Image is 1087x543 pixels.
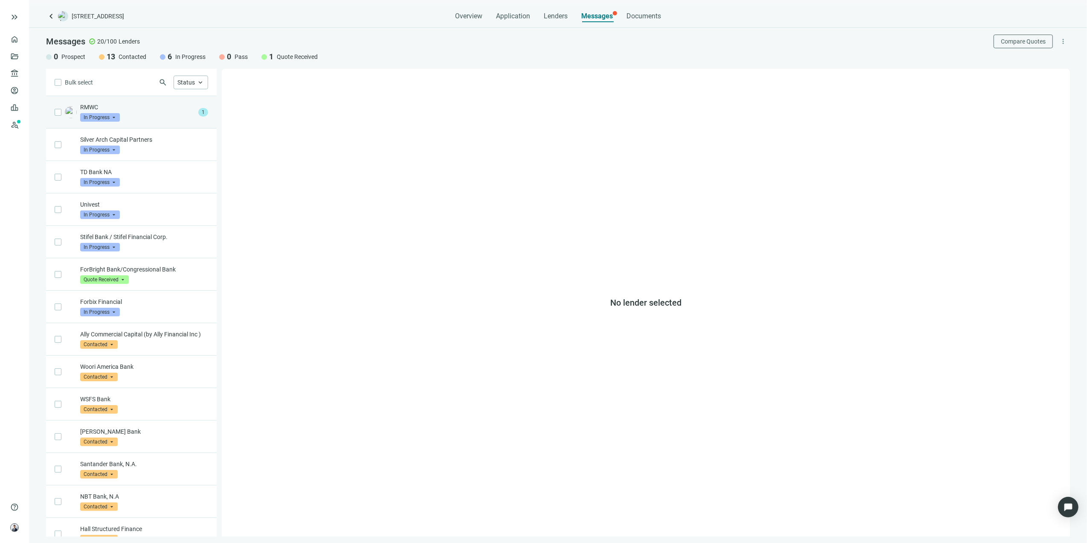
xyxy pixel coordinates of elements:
span: In Progress [80,243,120,251]
p: Woori America Bank [80,362,208,371]
button: Compare Quotes [994,35,1053,48]
span: Quote Received [80,275,129,284]
span: In Progress [80,146,120,154]
span: 0 [54,52,58,62]
span: In Progress [80,210,120,219]
img: deal-logo [58,11,68,21]
span: [STREET_ADDRESS] [72,12,124,20]
span: 1 [269,52,273,62]
span: Bulk select [65,78,93,87]
span: 20/100 [97,37,117,46]
span: Prospect [61,53,85,61]
a: keyboard_arrow_left [46,11,56,21]
p: Univest [80,200,208,209]
img: avatar [11,524,18,531]
span: Lenders [544,12,568,20]
span: In Progress [80,178,120,187]
button: keyboard_double_arrow_right [9,12,20,22]
div: No lender selected [222,69,1070,537]
span: Overview [455,12,482,20]
p: NBT Bank, N.A [80,492,208,501]
span: In Progress [80,308,120,316]
img: c1989912-69e8-4c0b-964d-872c29aa0c99 [65,106,77,118]
p: Stifel Bank / Stifel Financial Corp. [80,233,208,241]
div: Open Intercom Messenger [1058,497,1078,517]
span: Contacted [80,470,118,479]
p: [PERSON_NAME] Bank [80,427,208,436]
span: keyboard_arrow_up [197,79,204,86]
span: Status [177,79,195,86]
p: Hall Structured Finance [80,525,208,533]
span: 6 [168,52,172,62]
p: RMWC [80,103,195,111]
span: 1 [198,108,208,117]
button: more_vert [1056,35,1070,48]
span: Documents [626,12,661,20]
span: 13 [107,52,115,62]
span: Messages [581,12,613,20]
span: In Progress [175,53,206,61]
span: Messages [46,36,85,47]
span: 0 [227,52,231,62]
span: Application [496,12,530,20]
p: ForBright Bank/Congressional Bank [80,265,208,274]
span: Contacted [80,405,118,414]
p: Silver Arch Capital Partners [80,135,208,144]
p: WSFS Bank [80,395,208,403]
p: Forbix Financial [80,298,208,306]
span: check_circle [89,38,96,45]
span: In Progress [80,113,120,122]
span: Lenders [119,37,140,46]
span: account_balance [10,69,16,78]
span: Contacted [80,373,118,381]
span: Compare Quotes [1001,38,1046,45]
span: more_vert [1059,38,1067,45]
span: Contacted [119,53,146,61]
span: Contacted [80,502,118,511]
span: Quote Received [277,53,318,61]
p: Ally Commercial Capital (by Ally Financial Inc ) [80,330,208,339]
span: Pass [235,53,248,61]
p: TD Bank NA [80,168,208,176]
span: Contacted [80,438,118,446]
span: search [159,78,167,87]
span: Contacted [80,340,118,349]
span: help [10,503,19,511]
p: Santander Bank, N.A. [80,460,208,468]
